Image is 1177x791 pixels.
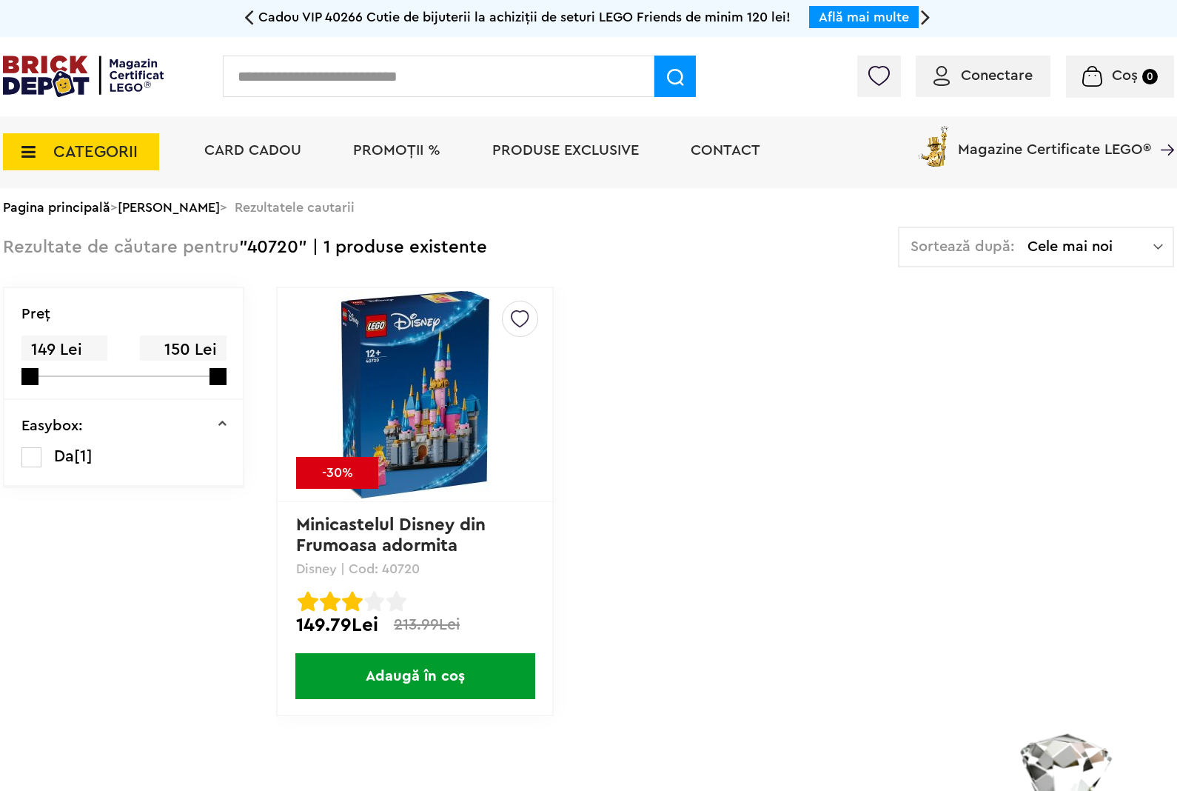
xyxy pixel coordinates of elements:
[353,143,440,158] a: PROMOȚII %
[140,336,226,364] span: 150 Lei
[296,562,534,575] p: Disney | Cod: 40720
[204,143,301,158] a: Card Cadou
[74,448,93,464] span: [1]
[933,68,1033,83] a: Conectare
[342,591,363,612] img: Evaluare cu stele
[1151,123,1174,138] a: Magazine Certificate LEGO®
[296,457,378,489] div: -30%
[312,291,519,498] img: Minicastelul Disney din Frumoasa adormita
[492,143,639,158] a: Produse exclusive
[320,591,341,612] img: Evaluare cu stele
[819,10,909,24] a: Află mai multe
[691,143,760,158] a: Contact
[1027,239,1153,254] span: Cele mai noi
[386,591,407,612] img: Evaluare cu stele
[21,418,83,433] p: Easybox:
[1142,69,1158,84] small: 0
[1112,68,1138,83] span: Coș
[3,201,110,214] a: Pagina principală
[53,144,138,160] span: CATEGORII
[295,653,535,699] span: Adaugă în coș
[258,10,791,24] span: Cadou VIP 40266 Cutie de bijuterii la achiziții de seturi LEGO Friends de minim 120 lei!
[3,227,487,269] div: "40720" | 1 produse existente
[394,617,460,633] span: 213.99Lei
[54,448,74,464] span: Da
[961,68,1033,83] span: Conectare
[298,591,318,612] img: Evaluare cu stele
[911,239,1015,254] span: Sortează după:
[296,616,378,634] span: 149.79Lei
[118,201,220,214] a: [PERSON_NAME]
[21,307,50,321] p: Preţ
[958,123,1151,157] span: Magazine Certificate LEGO®
[278,653,552,699] a: Adaugă în coș
[364,591,385,612] img: Evaluare cu stele
[296,516,491,555] a: Minicastelul Disney din Frumoasa adormita
[3,238,239,256] span: Rezultate de căutare pentru
[3,188,1174,227] div: > > Rezultatele cautarii
[21,336,107,364] span: 149 Lei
